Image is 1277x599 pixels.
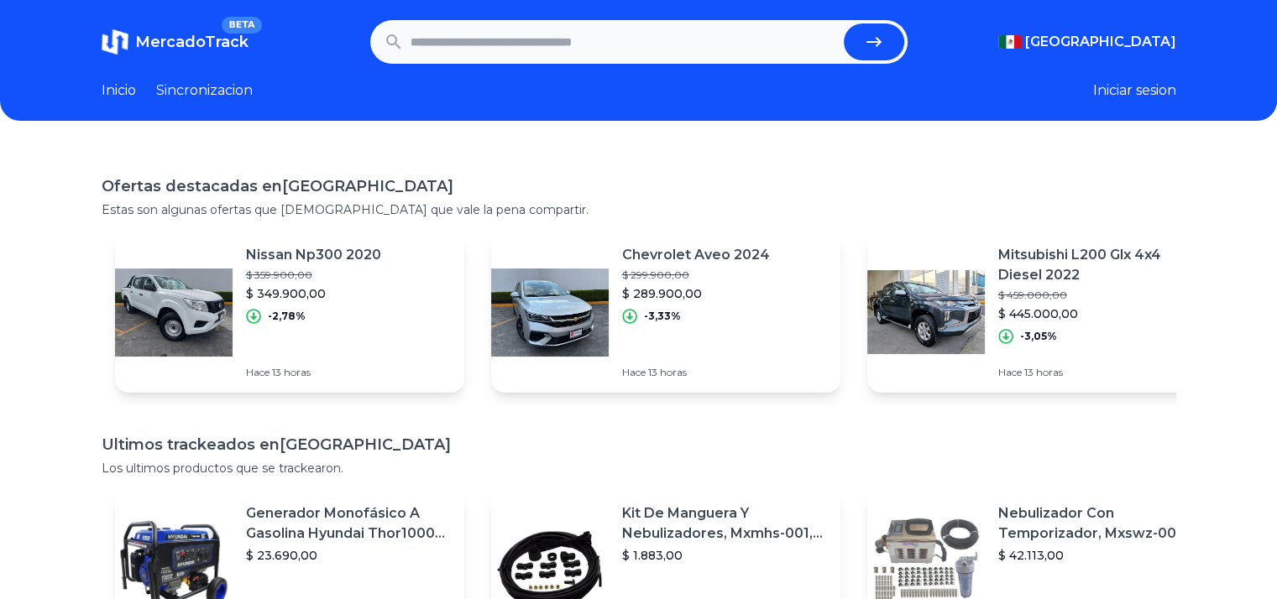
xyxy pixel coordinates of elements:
span: BETA [222,17,261,34]
img: Featured image [867,253,985,371]
p: $ 23.690,00 [246,547,451,564]
a: Featured imageMitsubishi L200 Glx 4x4 Diesel 2022$ 459.000,00$ 445.000,00-3,05%Hace 13 horas [867,232,1217,393]
a: Featured imageNissan Np300 2020$ 359.900,00$ 349.900,00-2,78%Hace 13 horas [115,232,464,393]
p: Nebulizador Con Temporizador, Mxswz-009, 50m, 40 Boquillas [998,503,1203,544]
img: MercadoTrack [102,29,128,55]
h1: Ultimos trackeados en [GEOGRAPHIC_DATA] [102,433,1176,456]
p: $ 1.883,00 [622,547,827,564]
p: Estas son algunas ofertas que [DEMOGRAPHIC_DATA] que vale la pena compartir. [102,201,1176,218]
p: Generador Monofásico A Gasolina Hyundai Thor10000 P 11.5 Kw [246,503,451,544]
img: Featured image [115,253,233,371]
img: Mexico [998,35,1022,49]
p: $ 349.900,00 [246,285,381,302]
button: Iniciar sesion [1093,81,1176,101]
p: -2,78% [268,310,306,323]
p: Hace 13 horas [246,366,381,379]
p: $ 459.000,00 [998,289,1203,302]
p: -3,33% [644,310,681,323]
p: $ 359.900,00 [246,268,381,282]
p: Los ultimos productos que se trackearon. [102,460,1176,477]
p: $ 299.900,00 [622,268,770,282]
p: Hace 13 horas [622,366,770,379]
a: Inicio [102,81,136,101]
p: $ 445.000,00 [998,305,1203,322]
span: [GEOGRAPHIC_DATA] [1025,32,1176,52]
p: Chevrolet Aveo 2024 [622,245,770,265]
span: MercadoTrack [135,33,249,51]
a: Featured imageChevrolet Aveo 2024$ 299.900,00$ 289.900,00-3,33%Hace 13 horas [491,232,840,393]
p: $ 289.900,00 [622,285,770,302]
a: MercadoTrackBETA [102,29,249,55]
button: [GEOGRAPHIC_DATA] [998,32,1176,52]
p: $ 42.113,00 [998,547,1203,564]
p: Kit De Manguera Y Nebulizadores, Mxmhs-001, 6m, 6 Tees, 8 Bo [622,503,827,544]
img: Featured image [491,253,609,371]
p: Hace 13 horas [998,366,1203,379]
a: Sincronizacion [156,81,253,101]
p: -3,05% [1020,330,1057,343]
h1: Ofertas destacadas en [GEOGRAPHIC_DATA] [102,174,1176,198]
p: Nissan Np300 2020 [246,245,381,265]
p: Mitsubishi L200 Glx 4x4 Diesel 2022 [998,245,1203,285]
